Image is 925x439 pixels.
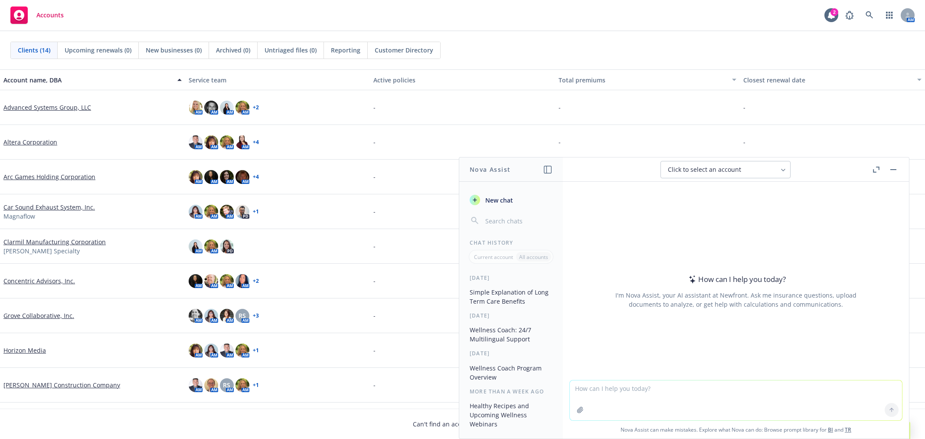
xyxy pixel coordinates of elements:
[204,205,218,219] img: photo
[36,12,64,19] span: Accounts
[370,69,555,90] button: Active policies
[235,135,249,149] img: photo
[559,75,727,85] div: Total premiums
[474,253,513,261] p: Current account
[204,135,218,149] img: photo
[3,246,80,256] span: [PERSON_NAME] Specialty
[253,174,259,180] a: + 4
[220,239,234,253] img: photo
[189,75,367,85] div: Service team
[3,203,95,212] a: Car Sound Exhaust System, Inc.
[220,170,234,184] img: photo
[235,378,249,392] img: photo
[189,101,203,115] img: photo
[566,421,905,439] span: Nova Assist can make mistakes. Explore what Nova can do: Browse prompt library for and
[189,239,203,253] img: photo
[204,378,218,392] img: photo
[146,46,202,55] span: New businesses (0)
[466,361,556,384] button: Wellness Coach Program Overview
[559,138,561,147] span: -
[740,69,925,90] button: Closest renewal date
[7,3,67,27] a: Accounts
[459,274,563,282] div: [DATE]
[235,344,249,357] img: photo
[189,344,203,357] img: photo
[3,311,74,320] a: Grove Collaborative, Inc.
[235,205,249,219] img: photo
[830,8,838,16] div: 2
[459,350,563,357] div: [DATE]
[3,75,172,85] div: Account name, DBA
[3,138,57,147] a: Altera Corporation
[881,7,898,24] a: Switch app
[459,312,563,319] div: [DATE]
[3,103,91,112] a: Advanced Systems Group, LLC
[373,103,376,112] span: -
[466,323,556,346] button: Wellness Coach: 24/7 Multilingual Support
[660,161,791,178] button: Click to select an account
[3,276,75,285] a: Concentric Advisors, Inc.
[3,172,95,181] a: Arc Games Holding Corporation
[204,170,218,184] img: photo
[373,138,376,147] span: -
[253,105,259,110] a: + 2
[466,285,556,308] button: Simple Explanation of Long Term Care Benefits
[828,426,833,433] a: BI
[466,399,556,431] button: Healthy Recipes and Upcoming Wellness Webinars
[235,101,249,115] img: photo
[220,101,234,115] img: photo
[204,239,218,253] img: photo
[235,170,249,184] img: photo
[373,346,376,355] span: -
[3,237,106,246] a: Clarmil Manufacturing Corporation
[253,383,259,388] a: + 1
[239,311,246,320] span: RS
[686,274,786,285] div: How can I help you today?
[743,103,745,112] span: -
[18,46,50,55] span: Clients (14)
[253,278,259,284] a: + 2
[204,274,218,288] img: photo
[841,7,858,24] a: Report a Bug
[484,196,513,205] span: New chat
[204,344,218,357] img: photo
[519,253,548,261] p: All accounts
[253,313,259,318] a: + 3
[614,291,858,309] div: I'm Nova Assist, your AI assistant at Newfront. Ask me insurance questions, upload documents to a...
[220,205,234,219] img: photo
[189,135,203,149] img: photo
[331,46,360,55] span: Reporting
[204,101,218,115] img: photo
[220,344,234,357] img: photo
[373,380,376,390] span: -
[253,348,259,353] a: + 1
[189,170,203,184] img: photo
[373,276,376,285] span: -
[375,46,433,55] span: Customer Directory
[845,426,851,433] a: TR
[413,419,513,429] span: Can't find an account?
[373,242,376,251] span: -
[185,69,370,90] button: Service team
[743,75,912,85] div: Closest renewal date
[743,138,745,147] span: -
[559,103,561,112] span: -
[373,172,376,181] span: -
[373,75,552,85] div: Active policies
[253,140,259,145] a: + 4
[3,212,35,221] span: Magnaflow
[373,207,376,216] span: -
[466,192,556,208] button: New chat
[189,205,203,219] img: photo
[861,7,878,24] a: Search
[253,209,259,214] a: + 1
[189,309,203,323] img: photo
[220,135,234,149] img: photo
[459,388,563,395] div: More than a week ago
[3,346,46,355] a: Horizon Media
[668,165,741,174] span: Click to select an account
[3,380,120,390] a: [PERSON_NAME] Construction Company
[373,311,376,320] span: -
[484,215,552,227] input: Search chats
[189,378,203,392] img: photo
